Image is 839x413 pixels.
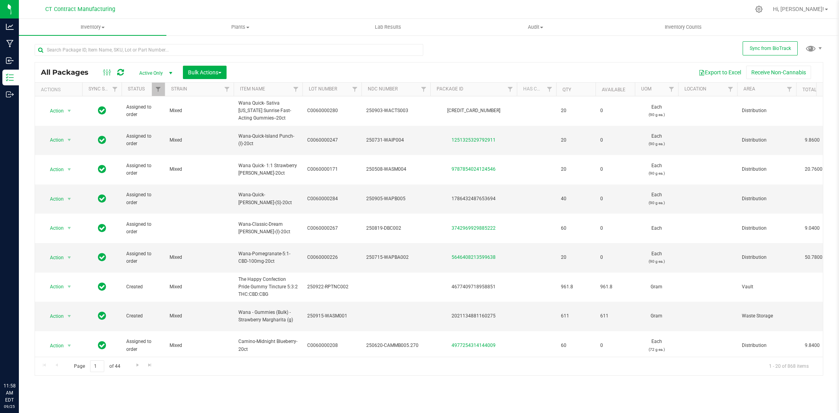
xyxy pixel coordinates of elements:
span: Action [43,311,64,322]
span: 20 [561,136,591,144]
span: In Sync [98,281,106,292]
span: In Sync [98,135,106,146]
span: 50.7800 [801,252,826,263]
span: 611 [600,312,630,320]
a: Inventory Counts [609,19,757,35]
div: Manage settings [754,6,764,13]
span: Action [43,135,64,146]
span: select [65,281,74,292]
span: In Sync [98,193,106,204]
span: Distribution [742,136,791,144]
span: 40 [561,195,591,203]
span: C0060000247 [307,136,357,144]
span: Vault [742,283,791,291]
span: In Sync [98,164,106,175]
p: 11:58 AM EDT [4,382,15,404]
span: Wana-Classic-Dream [PERSON_NAME]-(I)-20ct [238,221,298,236]
a: Area [743,86,755,92]
span: 0 [600,254,630,261]
span: Distribution [742,195,791,203]
span: Distribution [742,342,791,349]
span: Assigned to order [126,162,160,177]
span: 0 [600,107,630,114]
span: 60 [561,342,591,349]
span: Mixed [170,166,229,173]
a: Qty [562,87,571,92]
th: Has COA [517,83,556,96]
span: All Packages [41,68,96,77]
a: Inventory [19,19,166,35]
span: Assigned to order [126,221,160,236]
a: Filter [152,83,165,96]
span: C0060000171 [307,166,357,173]
span: 0 [600,225,630,232]
span: Each [640,191,673,206]
span: Wana-Quick-Island Punch-(I)-20ct [238,133,298,147]
span: 961.8 [561,283,591,291]
a: Available [602,87,625,92]
span: C0060000280 [307,107,357,114]
span: Distribution [742,166,791,173]
span: 0 [600,342,630,349]
a: Audit [462,19,609,35]
span: 250922-RPTNC002 [307,283,357,291]
span: In Sync [98,223,106,234]
span: Each [640,225,673,232]
span: Mixed [170,107,229,114]
span: Plants [167,24,313,31]
span: Camino-Midnight Blueberry-20ct [238,338,298,353]
span: Mixed [170,136,229,144]
span: Each [640,133,673,147]
span: The Happy Confection Pride Gummy Tincture 5:3:2 THC:CBD:CBG [238,276,298,299]
span: Audit [462,24,609,31]
a: Filter [109,83,122,96]
span: 250905-WAPB005 [366,195,426,203]
a: Filter [724,83,737,96]
span: Each [640,103,673,118]
span: Mixed [170,283,229,291]
inline-svg: Manufacturing [6,40,14,48]
span: select [65,252,74,263]
span: Wana-Pomegranate-5:1-CBD-100mg-20ct [238,250,298,265]
a: Plants [166,19,314,35]
span: 0 [600,136,630,144]
span: select [65,105,74,116]
span: Created [126,283,160,291]
span: Wana - Gummies (Bulk) - Strawberry Margharita (g) [238,309,298,324]
span: select [65,223,74,234]
span: 250620-CAMMB005.270 [366,342,426,349]
a: 5646408213599638 [452,254,496,260]
a: 9787854024124546 [452,166,496,172]
div: 2021134881160275 [429,312,518,320]
span: C0060000226 [307,254,357,261]
span: Lab Results [364,24,412,31]
span: 250819-DBC002 [366,225,426,232]
inline-svg: Analytics [6,23,14,31]
a: Location [684,86,706,92]
span: Wana Quick- 1:1 Strawberry [PERSON_NAME]-20ct [238,162,298,177]
span: 1 - 20 of 868 items [763,360,815,372]
span: 9.0400 [801,223,824,234]
span: select [65,135,74,146]
a: Item Name [240,86,265,92]
span: 250731-WAIP004 [366,136,426,144]
span: Inventory [19,24,166,31]
span: Distribution [742,225,791,232]
span: 9.8600 [801,135,824,146]
span: Assigned to order [126,250,160,265]
span: Wana-Quick-[PERSON_NAME]-(S)-20ct [238,191,298,206]
span: In Sync [98,340,106,351]
span: 250508-WASM004 [366,166,426,173]
div: 1786432487653694 [429,195,518,203]
span: 611 [561,312,591,320]
span: Mixed [170,342,229,349]
span: Action [43,164,64,175]
span: Each [640,250,673,265]
a: 4977254314144009 [452,343,496,348]
button: Bulk Actions [183,66,227,79]
a: Status [128,86,145,92]
div: [CREDIT_CARD_NUMBER] [429,107,518,114]
span: Wana Quick- Sativa [US_STATE] Sunrise Fast-Acting Gummies--20ct [238,100,298,122]
span: 250903-WACTS003 [366,107,426,114]
span: 250715-WAPBA002 [366,254,426,261]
